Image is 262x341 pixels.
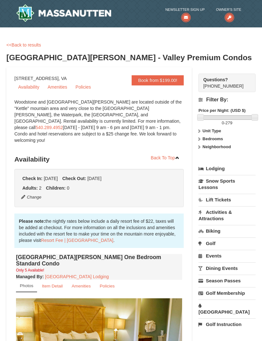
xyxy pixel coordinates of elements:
[132,75,183,85] a: Book from $199.00!
[44,82,71,92] a: Amenities
[165,6,204,19] a: Newsletter Sign Up
[14,214,184,248] div: the nightly rates below include a daily resort fee of $22, taxes will be added at checkout. For m...
[16,4,111,22] a: Massanutten Resort
[216,6,241,19] a: Owner's Site
[41,238,113,243] a: Resort Fee | [GEOGRAPHIC_DATA]
[16,280,37,292] a: Photos
[226,120,233,125] span: 279
[198,250,256,262] a: Events
[198,194,256,206] a: Lift Tickets
[62,176,86,181] strong: Check Out:
[165,6,204,13] span: Newsletter Sign Up
[19,219,45,224] strong: Please note:
[198,120,256,126] label: -
[67,185,69,191] span: 0
[72,284,91,288] small: Amenities
[198,262,256,274] a: Dining Events
[14,82,43,92] a: Availability
[198,206,256,224] a: Activities & Attractions
[198,97,256,103] h4: Filter By:
[22,185,38,191] strong: Adults:
[42,284,63,288] small: Item Detail
[203,77,228,82] strong: Questions?
[20,283,33,288] small: Photos
[6,51,256,64] h3: [GEOGRAPHIC_DATA][PERSON_NAME] - Valley Premium Condos
[72,82,95,92] a: Policies
[44,176,58,181] span: [DATE]
[198,300,256,318] a: [GEOGRAPHIC_DATA]
[45,274,109,279] a: [GEOGRAPHIC_DATA] Lodging
[203,144,231,149] strong: Neighborhood
[198,225,256,237] a: Biking
[16,268,44,272] small: Only 5 Available!
[203,128,221,133] strong: Unit Type
[39,185,42,191] span: 2
[147,153,184,163] a: Back To Top
[87,176,101,181] span: [DATE]
[222,120,224,125] span: 0
[16,254,182,267] h4: [GEOGRAPHIC_DATA][PERSON_NAME] One Bedroom Standard Condo
[198,163,256,174] a: Lodging
[16,4,111,22] img: Massanutten Resort Logo
[21,194,42,201] button: Change
[35,125,63,130] a: 540.289.4952
[216,6,241,13] span: Owner's Site
[67,280,95,292] a: Amenities
[14,153,184,166] h3: Availability
[16,274,44,279] strong: :
[198,318,256,330] a: Golf Instruction
[100,284,115,288] small: Policies
[38,280,67,292] a: Item Detail
[198,237,256,249] a: Golf
[203,76,244,89] span: [PHONE_NUMBER]
[198,175,256,193] a: Snow Sports Lessons
[198,275,256,287] a: Season Passes
[22,176,42,181] strong: Check In:
[46,185,65,191] strong: Children:
[198,108,245,113] strong: Price per Night: (USD $)
[14,99,184,150] div: Woodstone and [GEOGRAPHIC_DATA][PERSON_NAME] are located outside of the "Kettle" mountain area an...
[96,280,119,292] a: Policies
[6,42,41,47] a: <<Back to results
[16,274,42,279] span: Managed By
[203,136,223,141] strong: Bedrooms
[198,287,256,299] a: Golf Membership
